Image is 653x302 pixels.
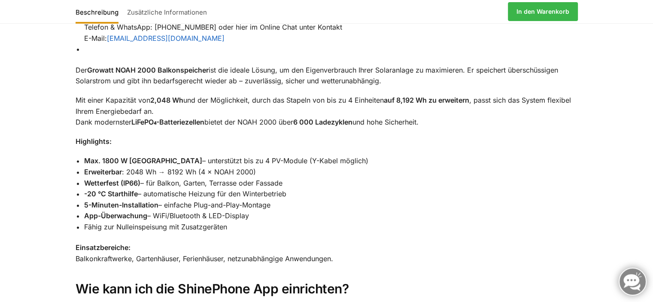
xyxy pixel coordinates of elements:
[76,281,578,297] h2: Wie kann ich die ShinePhone App einrichten?
[150,96,183,104] strong: 2,048 Wh
[84,156,578,167] li: – unterstützt bis zu 4 PV-Module (Y-Kabel möglich)
[84,211,147,220] strong: App-Überwachung
[84,178,578,189] li: – für Balkon, Garten, Terrasse oder Fassade
[76,243,131,252] strong: Einsatzbereiche:
[84,189,138,198] strong: -20 °C Starthilfe
[76,137,112,146] strong: Highlights:
[87,66,209,74] strong: Growatt NOAH 2000 Balkonspeicher
[293,118,352,126] strong: 6 000 Ladezyklen
[107,34,225,43] a: [EMAIL_ADDRESS][DOMAIN_NAME]
[84,200,578,211] li: – einfache Plug-and-Play-Montage
[84,222,578,233] li: Fähig zur Nulleinspeisung mit Zusatzgeräten
[384,96,469,104] strong: auf 8,192 Wh zu erweitern
[84,167,578,178] li: : 2048 Wh → 8192 Wh (4 × NOAH 2000)
[76,65,578,87] p: Der ist die ideale Lösung, um den Eigenverbrauch Ihrer Solaranlage zu maximieren. Er speichert üb...
[84,210,578,222] li: – WiFi/Bluetooth & LED-Display
[76,95,578,128] p: Mit einer Kapazität von und der Möglichkeit, durch das Stapeln von bis zu 4 Einheiten , passt sic...
[84,201,158,209] strong: 5-Minuten-Installation
[84,156,202,165] strong: Max. 1800 W [GEOGRAPHIC_DATA]
[131,118,204,126] strong: LiFePO₄-Batteriezellen
[76,242,578,264] p: Balkonkraftwerke, Gartenhäuser, Ferienhäuser, netzunabhängige Anwendungen.
[84,189,578,200] li: – automatische Heizung für den Winterbetrieb
[84,179,140,187] strong: Wetterfest (IP66)
[84,168,122,176] strong: Erweiterbar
